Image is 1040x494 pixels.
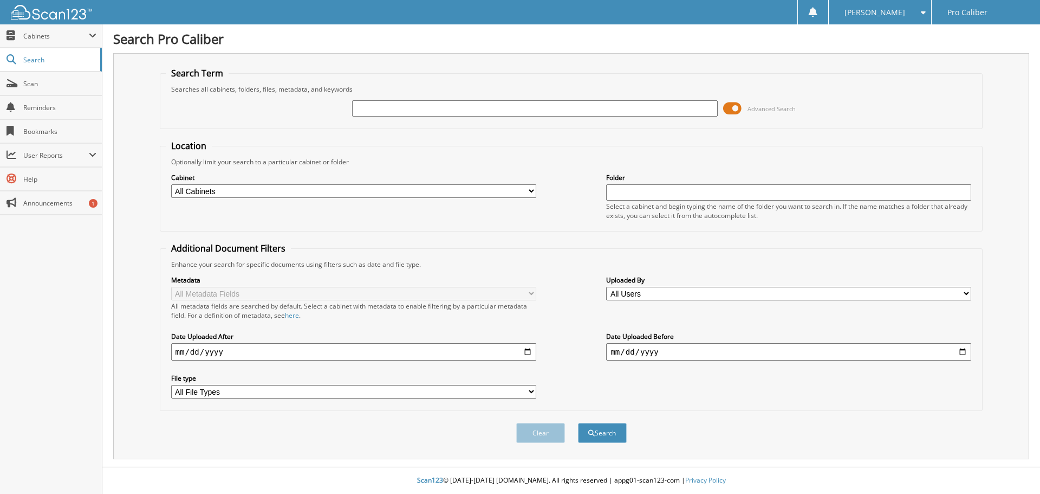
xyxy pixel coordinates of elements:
[417,476,443,485] span: Scan123
[23,198,96,208] span: Announcements
[606,173,971,182] label: Folder
[23,55,95,65] span: Search
[171,332,536,341] label: Date Uploaded After
[844,9,905,16] span: [PERSON_NAME]
[606,202,971,220] div: Select a cabinet and begin typing the name of the folder you want to search in. If the name match...
[23,151,89,160] span: User Reports
[171,374,536,383] label: File type
[166,85,977,94] div: Searches all cabinets, folders, files, metadata, and keywords
[102,467,1040,494] div: © [DATE]-[DATE] [DOMAIN_NAME]. All rights reserved | appg01-scan123-com |
[685,476,726,485] a: Privacy Policy
[23,103,96,112] span: Reminders
[606,332,971,341] label: Date Uploaded Before
[11,5,92,20] img: scan123-logo-white.svg
[23,127,96,136] span: Bookmarks
[947,9,987,16] span: Pro Caliber
[606,275,971,285] label: Uploaded By
[113,30,1029,48] h1: Search Pro Caliber
[23,79,96,88] span: Scan
[171,275,536,285] label: Metadata
[166,140,212,152] legend: Location
[89,199,97,208] div: 1
[166,260,977,269] div: Enhance your search for specific documents using filters such as date and file type.
[23,175,96,184] span: Help
[171,173,536,182] label: Cabinet
[166,157,977,166] div: Optionally limit your search to a particular cabinet or folder
[171,343,536,361] input: start
[166,242,291,254] legend: Additional Document Filters
[285,311,299,320] a: here
[606,343,971,361] input: end
[166,67,229,79] legend: Search Term
[171,301,536,320] div: All metadata fields are searched by default. Select a cabinet with metadata to enable filtering b...
[23,31,89,41] span: Cabinets
[578,423,627,443] button: Search
[516,423,565,443] button: Clear
[747,105,796,113] span: Advanced Search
